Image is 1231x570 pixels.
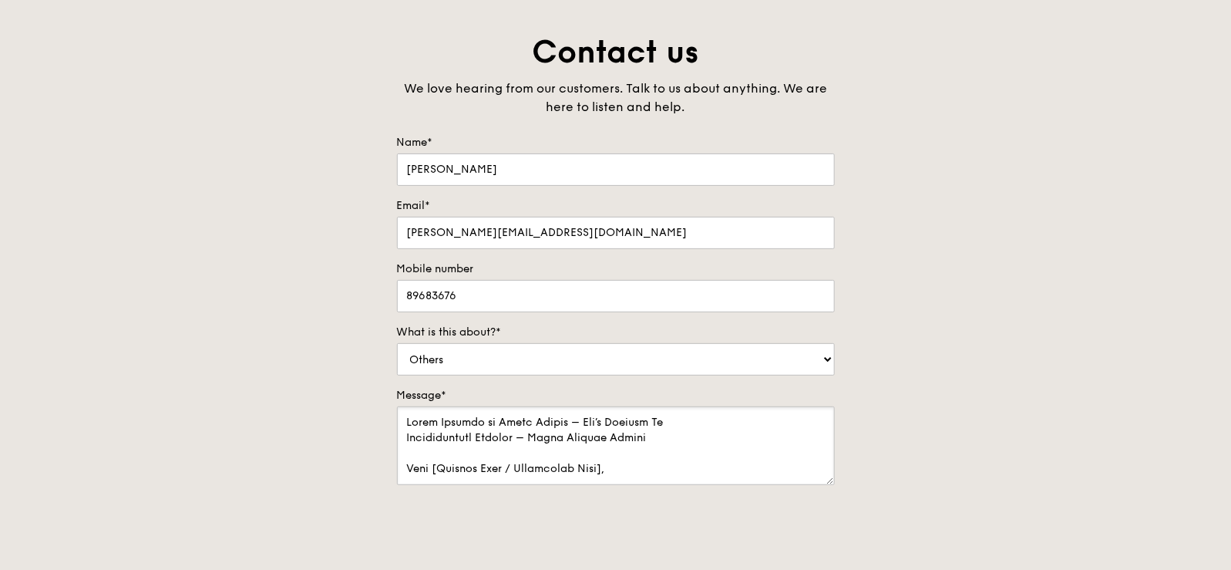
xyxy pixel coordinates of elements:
h1: Contact us [397,32,835,73]
label: Email* [397,198,835,214]
label: Message* [397,388,835,403]
div: We love hearing from our customers. Talk to us about anything. We are here to listen and help. [397,79,835,116]
iframe: reCAPTCHA [397,501,631,561]
label: Name* [397,135,835,150]
label: What is this about?* [397,325,835,340]
label: Mobile number [397,261,835,277]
